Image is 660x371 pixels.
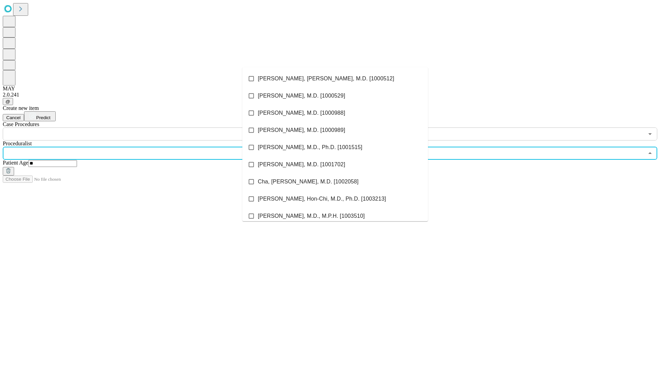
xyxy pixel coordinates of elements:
[3,92,657,98] div: 2.0.241
[258,195,386,203] span: [PERSON_NAME], Hon-Chi, M.D., Ph.D. [1003213]
[3,114,24,121] button: Cancel
[24,111,56,121] button: Predict
[3,98,13,105] button: @
[258,126,345,134] span: [PERSON_NAME], M.D. [1000989]
[6,115,21,120] span: Cancel
[3,86,657,92] div: MAY
[258,160,345,169] span: [PERSON_NAME], M.D. [1001702]
[258,92,345,100] span: [PERSON_NAME], M.D. [1000529]
[3,140,32,146] span: Proceduralist
[645,148,655,158] button: Close
[258,75,394,83] span: [PERSON_NAME], [PERSON_NAME], M.D. [1000512]
[645,129,655,139] button: Open
[258,143,362,151] span: [PERSON_NAME], M.D., Ph.D. [1001515]
[3,160,28,166] span: Patient Age
[258,178,359,186] span: Cha, [PERSON_NAME], M.D. [1002058]
[258,212,365,220] span: [PERSON_NAME], M.D., M.P.H. [1003510]
[3,105,39,111] span: Create new item
[258,109,345,117] span: [PERSON_NAME], M.D. [1000988]
[5,99,10,104] span: @
[36,115,50,120] span: Predict
[3,121,39,127] span: Scheduled Procedure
